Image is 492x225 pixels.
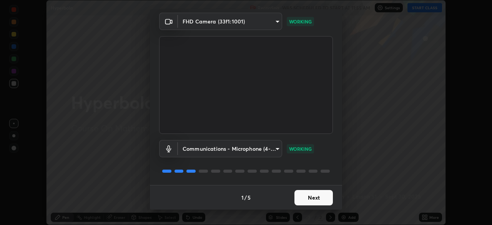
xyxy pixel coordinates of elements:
h4: 5 [248,193,251,202]
h4: / [244,193,247,202]
div: FHD Camera (33f1:1001) [178,13,282,30]
p: WORKING [289,145,312,152]
button: Next [294,190,333,205]
h4: 1 [241,193,244,202]
div: FHD Camera (33f1:1001) [178,140,282,157]
p: WORKING [289,18,312,25]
